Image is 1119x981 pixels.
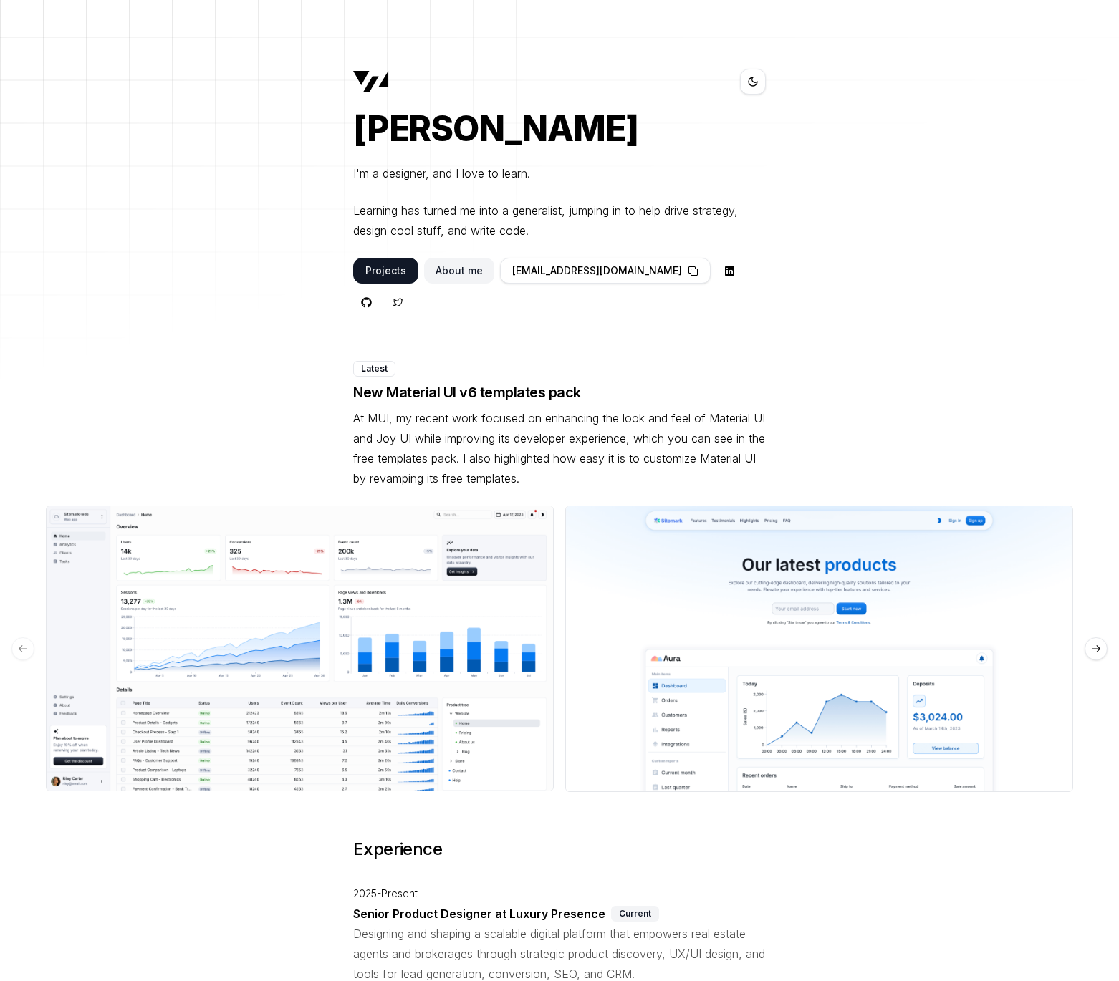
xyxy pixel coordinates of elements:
div: Current [611,906,659,922]
h1: [PERSON_NAME] [353,112,766,146]
p: 2025-Present [353,884,766,904]
img: Landing Page [565,506,1073,792]
button: About me [424,258,494,284]
button: Projects [353,258,418,284]
h3: Experience [353,838,766,861]
h4: New Material UI v6 templates pack [353,382,766,402]
div: Latest [353,361,395,377]
img: Dashboard [46,506,554,791]
p: At MUI, my recent work focused on enhancing the look and feel of Material UI and Joy UI while imp... [353,408,766,488]
button: [EMAIL_ADDRESS][DOMAIN_NAME] [500,258,711,284]
p: Learning has turned me into a generalist, jumping in to help drive strategy, design cool stuff, a... [353,200,766,241]
p: Senior Product Designer at Luxury Presence [353,904,605,924]
p: I'm a designer, and I love to learn. [353,163,766,183]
